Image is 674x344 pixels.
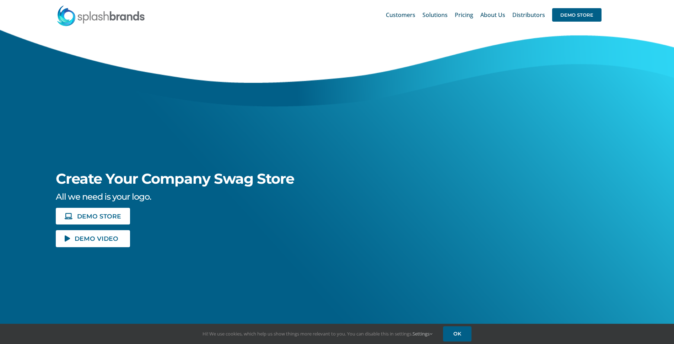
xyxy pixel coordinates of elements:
span: DEMO STORE [552,8,602,22]
span: Create Your Company Swag Store [56,170,294,187]
a: OK [443,326,471,342]
img: SplashBrands.com Logo [56,5,145,26]
span: All we need is your logo. [56,192,151,202]
span: About Us [480,12,505,18]
a: Distributors [512,4,545,26]
a: Settings [413,331,432,337]
a: Pricing [455,4,473,26]
nav: Main Menu [386,4,602,26]
span: Solutions [422,12,448,18]
a: DEMO STORE [56,208,130,224]
span: DEMO VIDEO [75,235,118,242]
span: DEMO STORE [77,213,121,219]
span: Distributors [512,12,545,18]
span: Customers [386,12,415,18]
a: DEMO STORE [552,4,602,26]
a: Customers [386,4,415,26]
span: Pricing [455,12,473,18]
span: Hi! We use cookies, which help us show things more relevant to you. You can disable this in setti... [203,331,432,337]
